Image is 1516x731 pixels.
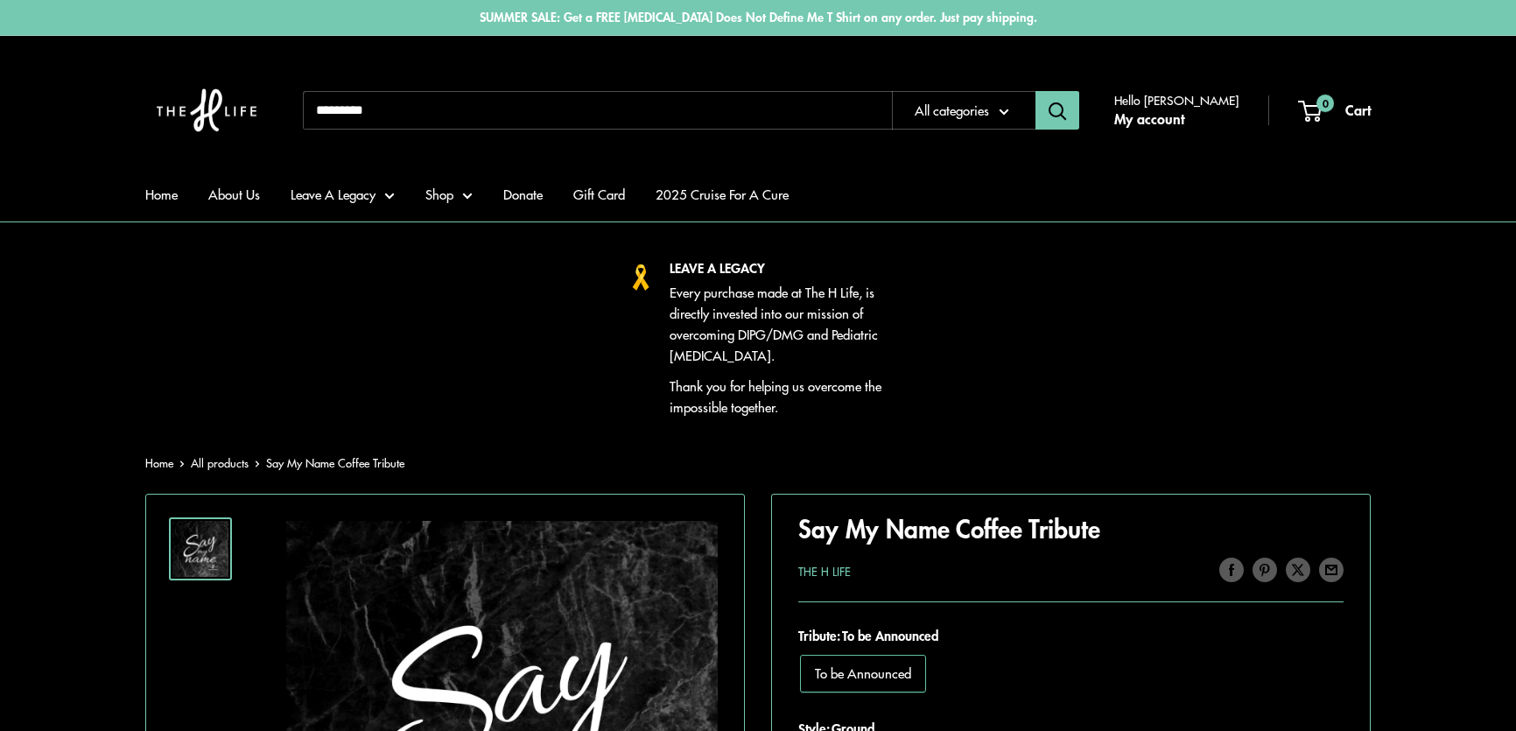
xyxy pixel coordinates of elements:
a: Shop [425,182,473,207]
a: Home [145,454,173,471]
h1: Say My Name Coffee Tribute [798,511,1344,546]
span: To be Announced [840,626,938,645]
span: Say My Name Coffee Tribute [266,454,404,471]
span: Hello [PERSON_NAME] [1114,88,1239,111]
a: My account [1114,106,1184,132]
img: Say My Name Coffee Tribute [172,521,228,577]
a: 2025 Cruise For A Cure [656,182,789,207]
label: To be Announced [800,655,926,692]
input: Search... [303,91,892,130]
span: 0 [1316,95,1334,112]
a: Tweet on Twitter [1286,556,1310,582]
a: Donate [503,182,543,207]
a: Leave A Legacy [291,182,395,207]
a: 0 Cart [1300,97,1371,123]
p: Thank you for helping us overcome the impossible together. [670,376,888,418]
p: LEAVE A LEGACY [670,257,888,278]
p: Every purchase made at The H Life, is directly invested into our mission of overcoming DIPG/DMG a... [670,282,888,366]
a: The H Life [798,563,851,580]
a: Home [145,182,178,207]
img: The H Life [145,53,268,167]
span: To be Announced [815,664,911,682]
button: Search [1035,91,1079,130]
a: All products [191,454,249,471]
a: Share on Facebook [1219,556,1244,582]
a: About Us [208,182,260,207]
a: Pin on Pinterest [1253,556,1277,582]
a: Share by email [1319,556,1344,582]
nav: Breadcrumb [145,453,404,474]
span: Tribute: [798,623,1344,648]
span: Cart [1345,99,1371,120]
a: Gift Card [573,182,625,207]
